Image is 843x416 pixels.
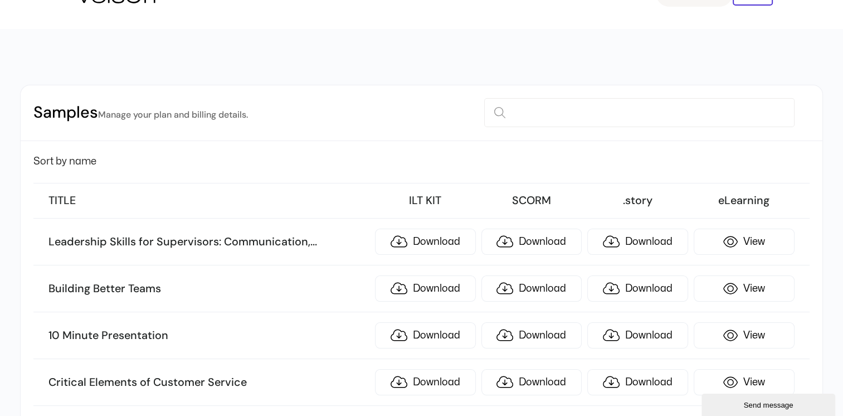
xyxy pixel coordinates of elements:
h3: Critical Elements of Customer Service [48,375,369,390]
a: Download [375,229,476,255]
span: Sort by name [33,157,96,166]
a: Download [375,369,476,395]
a: Download [587,275,688,302]
h3: .story [587,194,688,208]
iframe: chat widget [701,391,837,416]
h3: eLearning [694,194,795,208]
a: View [694,275,795,302]
a: Download [375,322,476,349]
a: Download [481,229,582,255]
a: Download [587,322,688,349]
a: Download [481,369,582,395]
a: Download [375,275,476,302]
h2: Samples [33,102,248,124]
h3: SCORM [481,194,582,208]
a: View [694,322,795,349]
a: Download [481,275,582,302]
h3: TITLE [48,194,369,208]
a: Download [587,229,688,255]
h3: ILT KIT [375,194,476,208]
a: Download [481,322,582,349]
a: Download [587,369,688,395]
small: Manage your plan and billing details. [98,109,248,120]
h3: 10 Minute Presentation [48,328,369,343]
a: View [694,229,795,255]
span: ... [310,234,317,249]
a: View [694,369,795,395]
h3: Leadership Skills for Supervisors: Communication, [48,235,369,249]
h3: Building Better Teams [48,282,369,296]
